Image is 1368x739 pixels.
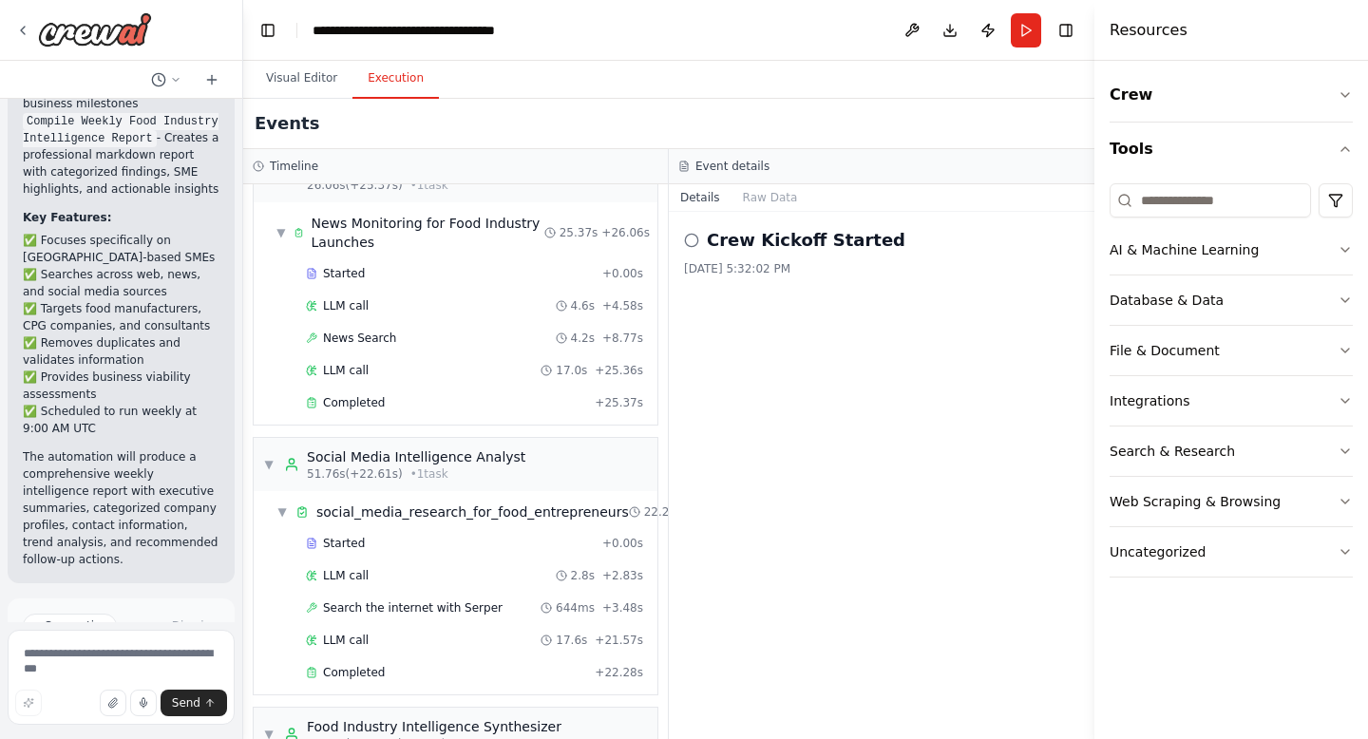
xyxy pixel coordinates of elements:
[1110,326,1353,375] button: File & Document
[1110,477,1353,526] button: Web Scraping & Browsing
[323,568,369,583] span: LLM call
[323,331,396,346] span: News Search
[684,261,1079,276] div: [DATE] 5:32:02 PM
[1110,542,1206,561] div: Uncategorized
[556,633,587,648] span: 17.6s
[323,665,385,680] span: Completed
[1110,275,1353,325] button: Database & Data
[23,300,219,334] li: ✅ Targets food manufacturers, CPG companies, and consultants
[276,225,286,240] span: ▼
[23,112,219,198] li: - Creates a professional markdown report with categorized findings, SME highlights, and actionabl...
[323,536,365,551] span: Started
[38,12,152,47] img: Logo
[1110,176,1353,593] div: Tools
[1110,442,1235,461] div: Search & Research
[161,690,227,716] button: Send
[23,232,219,266] li: ✅ Focuses specifically on [GEOGRAPHIC_DATA]-based SMEs
[100,690,126,716] button: Upload files
[1053,17,1079,44] button: Hide right sidebar
[602,536,643,551] span: + 0.00s
[23,113,218,147] code: Compile Weekly Food Industry Intelligence Report
[556,363,587,378] span: 17.0s
[307,178,403,193] span: 26.06s (+25.37s)
[23,448,219,568] p: The automation will produce a comprehensive weekly intelligence report with executive summaries, ...
[1110,426,1353,476] button: Search & Research
[307,717,561,736] div: Food Industry Intelligence Synthesizer
[316,502,629,521] span: social_media_research_for_food_entrepreneurs
[276,504,288,520] span: ▼
[23,266,219,300] li: ✅ Searches across web, news, and social media sources
[602,331,643,346] span: + 8.77s
[1110,291,1224,310] div: Database & Data
[23,403,219,437] li: ✅ Scheduled to run weekly at 9:00 AM UTC
[307,466,403,482] span: 51.76s (+22.61s)
[1110,527,1353,577] button: Uncategorized
[255,110,319,137] h2: Events
[255,17,281,44] button: Hide left sidebar
[571,331,595,346] span: 4.2s
[143,68,189,91] button: Switch to previous chat
[695,159,769,174] h3: Event details
[1110,376,1353,426] button: Integrations
[556,600,595,616] span: 644ms
[23,334,219,369] li: ✅ Removes duplicates and validates information
[602,600,643,616] span: + 3.48s
[45,618,108,634] span: Suggestion
[251,59,352,99] button: Visual Editor
[168,616,219,635] button: Dismiss
[595,633,643,648] span: + 21.57s
[1110,68,1353,122] button: Crew
[23,211,111,224] strong: Key Features:
[1110,341,1220,360] div: File & Document
[1110,492,1281,511] div: Web Scraping & Browsing
[595,665,643,680] span: + 22.28s
[595,363,643,378] span: + 25.36s
[571,568,595,583] span: 2.8s
[23,369,219,403] li: ✅ Provides business viability assessments
[323,633,369,648] span: LLM call
[410,466,448,482] span: • 1 task
[1110,19,1187,42] h4: Resources
[595,395,643,410] span: + 25.37s
[1110,240,1259,259] div: AI & Machine Learning
[323,298,369,313] span: LLM call
[602,266,643,281] span: + 0.00s
[270,159,318,174] h3: Timeline
[601,225,650,240] span: + 26.06s
[1110,123,1353,176] button: Tools
[707,227,905,254] h2: Crew Kickoff Started
[560,225,598,240] span: 25.37s
[197,68,227,91] button: Start a new chat
[1110,225,1353,275] button: AI & Machine Learning
[307,447,525,466] div: Social Media Intelligence Analyst
[323,600,503,616] span: Search the internet with Serper
[644,504,683,520] span: 22.28s
[1110,391,1189,410] div: Integrations
[130,690,157,716] button: Click to speak your automation idea
[669,184,731,211] button: Details
[323,395,385,410] span: Completed
[323,363,369,378] span: LLM call
[323,266,365,281] span: Started
[602,568,643,583] span: + 2.83s
[571,298,595,313] span: 4.6s
[312,214,544,252] span: News Monitoring for Food Industry Launches
[15,690,42,716] button: Improve this prompt
[172,695,200,711] span: Send
[352,59,439,99] button: Execution
[263,457,275,472] span: ▼
[313,21,526,40] nav: breadcrumb
[410,178,448,193] span: • 1 task
[602,298,643,313] span: + 4.58s
[731,184,809,211] button: Raw Data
